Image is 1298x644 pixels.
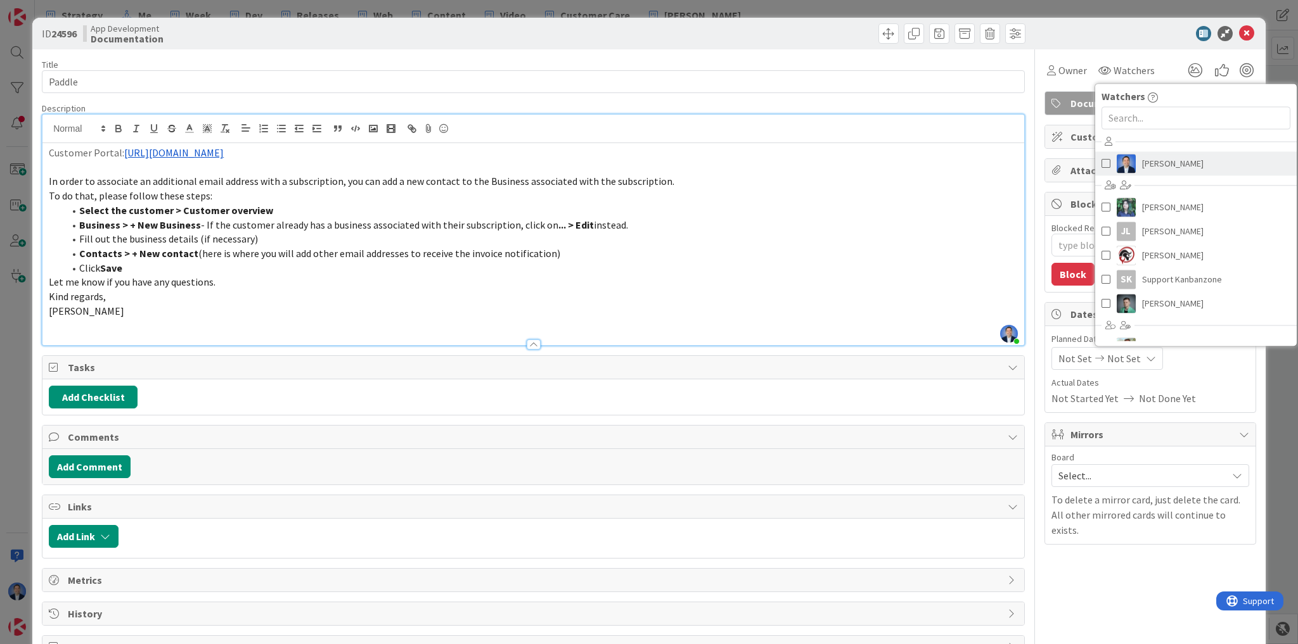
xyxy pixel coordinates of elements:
span: Not Set [1107,351,1141,366]
span: Documentation [1070,96,1233,111]
button: Add Comment [49,455,131,478]
span: Let me know if you have any questions. [49,275,215,288]
span: Not Done Yet [1139,391,1196,406]
p: Customer Portal: [49,146,1018,160]
strong: Select the customer > Customer overview [79,204,273,217]
span: Planned Dates [1051,332,1249,346]
span: Board [1051,453,1074,462]
span: Watchers [1102,89,1145,104]
span: Links [68,499,1001,514]
a: DP[PERSON_NAME] [1095,151,1297,175]
input: Search... [1102,106,1290,129]
img: VP [1117,294,1136,313]
span: Mirrors [1070,427,1233,442]
span: Owner [1058,63,1087,78]
span: Not Set [1058,351,1092,366]
strong: ... > Edit [558,218,594,231]
b: 24596 [51,27,77,40]
span: To do that, please follow these steps: [49,189,212,202]
span: Click [79,262,100,274]
a: JL[PERSON_NAME] [1095,219,1297,243]
div: JL [1117,222,1136,241]
span: [PERSON_NAME] [1142,294,1204,313]
span: Select... [1058,467,1221,484]
span: [PERSON_NAME] [1142,246,1204,265]
span: Support Kanbanzone [1142,270,1222,289]
button: Block [1051,263,1095,286]
strong: Contacts > + New contact [79,247,198,260]
span: [PERSON_NAME] [1142,198,1204,217]
span: Actual Dates [1051,376,1249,389]
span: ID [42,26,77,41]
img: KZ [1117,338,1136,357]
span: Metrics [68,572,1001,588]
button: Add Link [49,525,119,548]
div: SK [1117,270,1136,289]
strong: Business > + New Business [79,218,201,231]
span: Support [27,2,58,17]
strong: Save [100,262,122,274]
span: instead. [594,218,628,231]
a: [URL][DOMAIN_NAME] [124,146,224,159]
span: [PERSON_NAME] [1142,154,1204,173]
img: CR [1117,198,1136,217]
span: History [68,606,1001,621]
img: JT [1117,246,1136,265]
span: Comments [68,429,1001,445]
input: type card name here... [42,70,1025,93]
span: (here is where you will add other email addresses to receive the invoice notification) [198,247,560,260]
span: Not Started Yet [1051,391,1119,406]
span: App Development [91,23,164,34]
span: Tasks [68,360,1001,375]
span: Watchers [1114,63,1155,78]
img: 0C7sLYpboC8qJ4Pigcws55mStztBx44M.png [1000,325,1018,343]
span: Description [42,103,86,114]
label: Title [42,59,58,70]
a: KZ[GEOGRAPHIC_DATA] [1095,335,1297,359]
span: [PERSON_NAME] [49,305,124,317]
span: [PERSON_NAME] [1142,222,1204,241]
a: VP[PERSON_NAME] [1095,291,1297,315]
span: [GEOGRAPHIC_DATA] [1142,338,1219,357]
a: CR[PERSON_NAME] [1095,195,1297,219]
label: Blocked Reason [1051,222,1113,234]
span: - If the customer already has a business associated with their subscription, click on [201,218,558,231]
span: Block [1070,196,1233,212]
span: Dates [1070,306,1233,322]
b: Documentation [91,34,164,44]
span: Custom Fields [1070,129,1233,144]
span: Attachments [1070,163,1233,178]
button: Add Checklist [49,386,138,408]
span: Kind regards, [49,290,106,303]
img: DP [1117,154,1136,173]
span: Fill out the business details (if necessary) [79,232,258,245]
span: In order to associate an additional email address with a subscription, you can add a new contact ... [49,175,674,187]
a: JT[PERSON_NAME] [1095,243,1297,267]
p: To delete a mirror card, just delete the card. All other mirrored cards will continue to exists. [1051,492,1249,538]
a: SKSupport Kanbanzone [1095,267,1297,291]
